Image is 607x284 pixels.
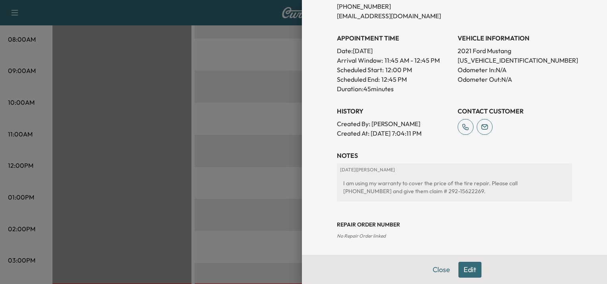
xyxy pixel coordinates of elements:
[385,56,440,65] span: 11:45 AM - 12:45 PM
[337,75,380,84] p: Scheduled End:
[337,2,451,11] p: [PHONE_NUMBER]
[458,262,481,278] button: Edit
[337,33,451,43] h3: APPOINTMENT TIME
[381,75,407,84] p: 12:45 PM
[458,75,572,84] p: Odometer Out: N/A
[337,11,451,21] p: [EMAIL_ADDRESS][DOMAIN_NAME]
[337,151,572,160] h3: NOTES
[458,46,572,56] p: 2021 Ford Mustang
[337,65,384,75] p: Scheduled Start:
[458,56,572,65] p: [US_VEHICLE_IDENTIFICATION_NUMBER]
[427,262,455,278] button: Close
[337,233,386,239] span: No Repair Order linked
[337,56,451,65] p: Arrival Window:
[458,65,572,75] p: Odometer In: N/A
[337,46,451,56] p: Date: [DATE]
[337,84,451,94] p: Duration: 45 minutes
[340,167,569,173] p: [DATE] | [PERSON_NAME]
[337,129,451,138] p: Created At : [DATE] 7:04:11 PM
[337,106,451,116] h3: History
[337,221,572,228] h3: Repair Order number
[337,119,451,129] p: Created By : [PERSON_NAME]
[458,106,572,116] h3: CONTACT CUSTOMER
[385,65,412,75] p: 12:00 PM
[340,176,569,198] div: I am using my warranty to cover the price of the tire repair. Please call [PHONE_NUMBER] and give...
[458,33,572,43] h3: VEHICLE INFORMATION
